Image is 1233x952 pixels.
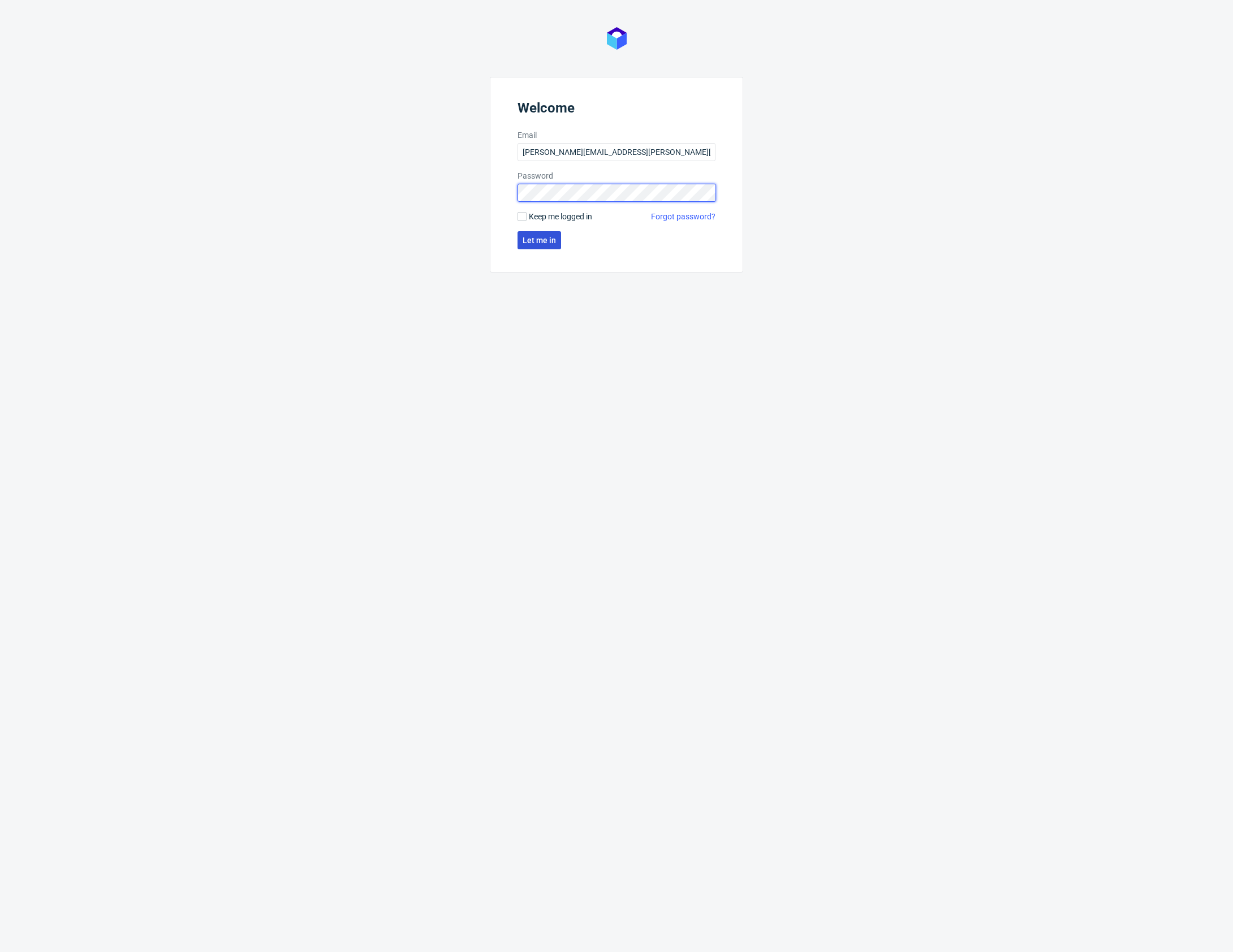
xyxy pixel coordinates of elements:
[523,236,556,244] span: Let me in
[518,100,715,120] header: Welcome
[651,211,715,222] a: Forgot password?
[518,143,715,161] input: you@youremail.com
[518,129,715,141] label: Email
[518,231,561,249] button: Let me in
[529,211,592,222] span: Keep me logged in
[518,170,715,181] label: Password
